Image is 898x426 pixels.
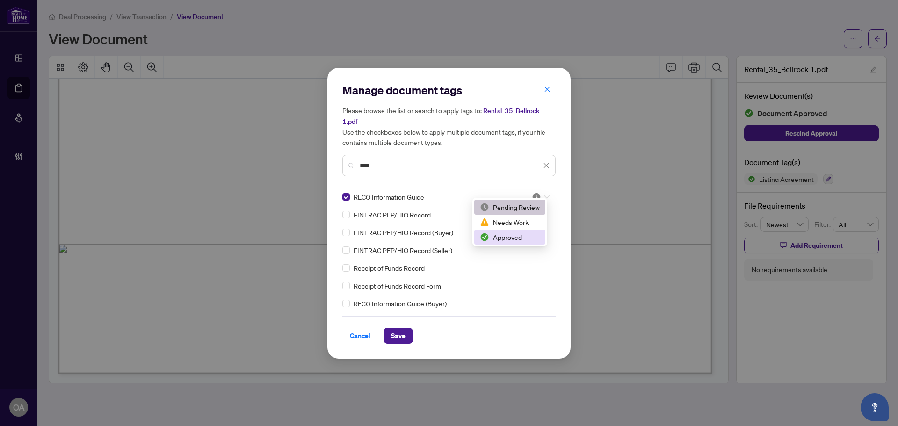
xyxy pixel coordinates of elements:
[480,232,540,242] div: Approved
[354,281,441,291] span: Receipt of Funds Record Form
[543,162,550,169] span: close
[342,328,378,344] button: Cancel
[480,202,540,212] div: Pending Review
[354,263,425,273] span: Receipt of Funds Record
[861,393,889,421] button: Open asap
[474,200,545,215] div: Pending Review
[391,328,406,343] span: Save
[354,209,431,220] span: FINTRAC PEP/HIO Record
[342,107,540,126] span: Rental_35_Bellrock 1.pdf
[480,202,489,212] img: status
[342,83,556,98] h2: Manage document tags
[544,86,550,93] span: close
[342,105,556,147] h5: Please browse the list or search to apply tags to: Use the checkboxes below to apply multiple doc...
[532,192,541,202] img: status
[354,298,447,309] span: RECO Information Guide (Buyer)
[354,227,453,238] span: FINTRAC PEP/HIO Record (Buyer)
[474,215,545,230] div: Needs Work
[474,230,545,245] div: Approved
[532,192,550,202] span: Pending Review
[354,245,452,255] span: FINTRAC PEP/HIO Record (Seller)
[480,232,489,242] img: status
[350,328,370,343] span: Cancel
[384,328,413,344] button: Save
[480,217,489,227] img: status
[480,217,540,227] div: Needs Work
[354,192,424,202] span: RECO Information Guide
